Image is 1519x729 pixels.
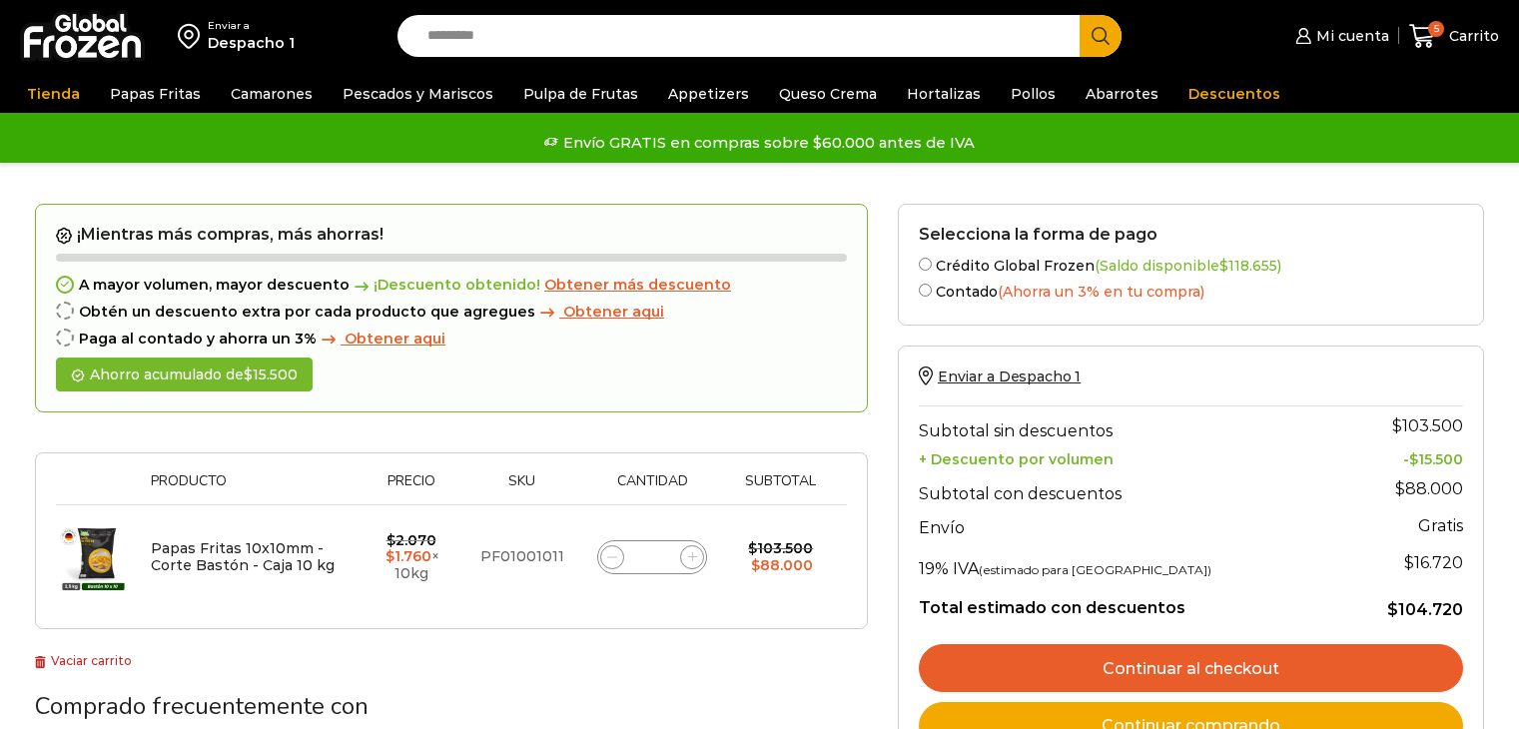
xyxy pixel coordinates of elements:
[919,445,1339,468] th: + Descuento por volumen
[1444,26,1499,46] span: Carrito
[1290,16,1388,56] a: Mi cuenta
[358,473,464,504] th: Precio
[544,277,731,294] a: Obtener más descuento
[244,365,253,383] span: $
[725,473,837,504] th: Subtotal
[1404,553,1463,572] span: 16.720
[748,539,813,557] bdi: 103.500
[151,539,335,574] a: Papas Fritas 10x10mm - Corte Bastón - Caja 10 kg
[769,75,887,113] a: Queso Crema
[464,505,579,609] td: PF01001011
[1219,257,1228,275] span: $
[141,473,358,504] th: Producto
[919,543,1339,583] th: 19% IVA
[385,547,394,565] span: $
[1095,257,1281,275] span: (Saldo disponible )
[1338,445,1463,468] td: -
[1404,553,1414,572] span: $
[317,331,445,348] a: Obtener aqui
[56,358,313,392] div: Ahorro acumulado de
[100,75,211,113] a: Papas Fritas
[919,508,1339,543] th: Envío
[751,556,760,574] span: $
[919,468,1339,508] th: Subtotal con descuentos
[919,644,1463,692] a: Continuar al checkout
[56,225,847,245] h2: ¡Mientras más compras, más ahorras!
[56,331,847,348] div: Paga al contado y ahorra un 3%
[1080,15,1122,57] button: Search button
[1395,479,1463,498] bdi: 88.000
[919,284,932,297] input: Contado(Ahorra un 3% en tu compra)
[244,365,298,383] bdi: 15.500
[17,75,90,113] a: Tienda
[938,367,1081,385] span: Enviar a Despacho 1
[979,562,1211,577] small: (estimado para [GEOGRAPHIC_DATA])
[1076,75,1168,113] a: Abarrotes
[563,303,664,321] span: Obtener aqui
[178,19,208,53] img: address-field-icon.svg
[658,75,759,113] a: Appetizers
[208,33,295,53] div: Despacho 1
[208,19,295,33] div: Enviar a
[1178,75,1290,113] a: Descuentos
[1392,416,1463,435] bdi: 103.500
[1392,416,1402,435] span: $
[897,75,991,113] a: Hortalizas
[358,505,464,609] td: × 10kg
[385,547,431,565] bdi: 1.760
[1395,479,1405,498] span: $
[919,254,1463,275] label: Crédito Global Frozen
[56,304,847,321] div: Obtén un descuento extra por cada producto que agregues
[1428,21,1444,37] span: 5
[919,367,1081,385] a: Enviar a Despacho 1
[333,75,503,113] a: Pescados y Mariscos
[919,225,1463,244] h2: Selecciona la forma de pago
[919,258,932,271] input: Crédito Global Frozen(Saldo disponible$118.655)
[1001,75,1066,113] a: Pollos
[535,304,664,321] a: Obtener aqui
[56,277,847,294] div: A mayor volumen, mayor descuento
[1219,257,1277,275] bdi: 118.655
[386,531,436,549] bdi: 2.070
[751,556,813,574] bdi: 88.000
[1387,600,1398,619] span: $
[544,276,731,294] span: Obtener más descuento
[35,653,132,668] a: Vaciar carrito
[919,405,1339,445] th: Subtotal sin descuentos
[221,75,323,113] a: Camarones
[1409,450,1463,468] bdi: 15.500
[1387,600,1463,619] bdi: 104.720
[919,583,1339,621] th: Total estimado con descuentos
[998,283,1204,301] span: (Ahorra un 3% en tu compra)
[919,280,1463,301] label: Contado
[1409,450,1418,468] span: $
[1418,516,1463,535] strong: Gratis
[513,75,648,113] a: Pulpa de Frutas
[1409,13,1499,60] a: 5 Carrito
[386,531,395,549] span: $
[1311,26,1389,46] span: Mi cuenta
[35,690,369,722] span: Comprado frecuentemente con
[464,473,579,504] th: Sku
[638,543,666,571] input: Product quantity
[748,539,757,557] span: $
[345,330,445,348] span: Obtener aqui
[580,473,725,504] th: Cantidad
[350,277,540,294] span: ¡Descuento obtenido!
